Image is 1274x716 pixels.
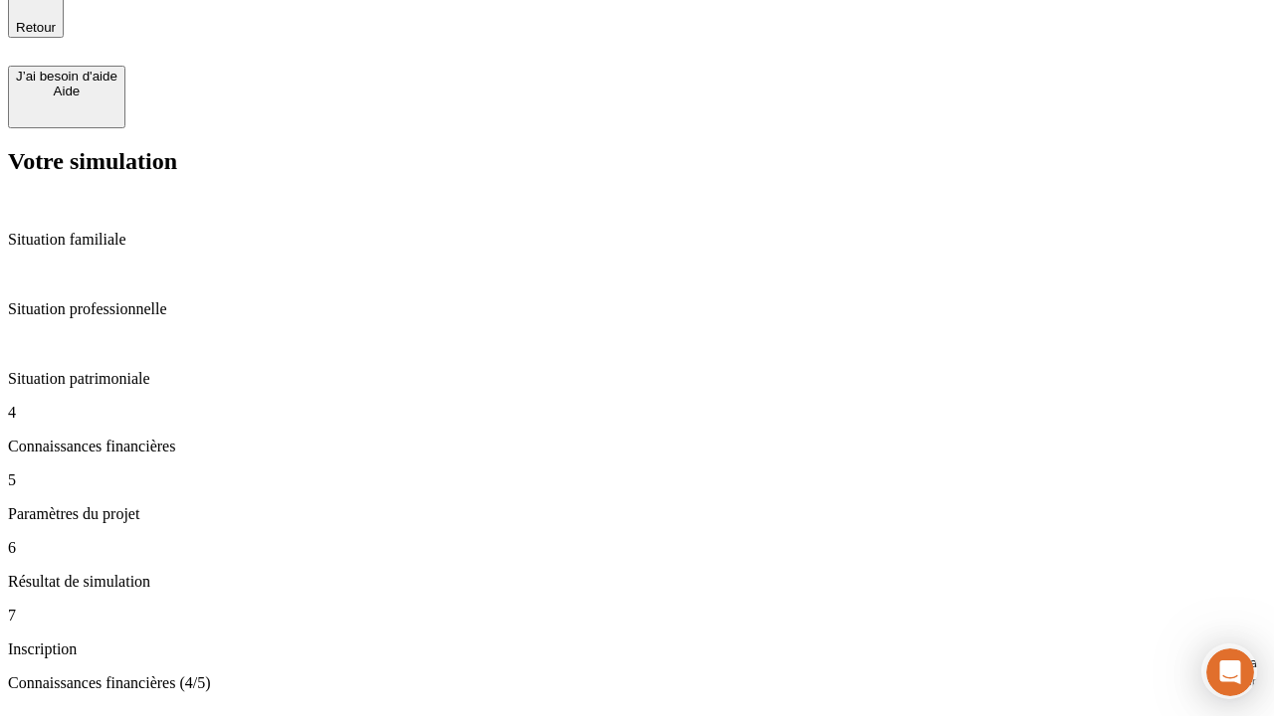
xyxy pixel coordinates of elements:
iframe: Intercom live chat [1206,648,1254,696]
div: Ouvrir le Messenger Intercom [8,8,548,63]
div: L’équipe répond généralement dans un délai de quelques minutes. [21,33,490,54]
p: Situation professionnelle [8,300,1266,318]
p: Connaissances financières (4/5) [8,674,1266,692]
p: 4 [8,404,1266,422]
p: 6 [8,539,1266,557]
p: Connaissances financières [8,438,1266,455]
p: Résultat de simulation [8,573,1266,591]
p: Situation patrimoniale [8,370,1266,388]
iframe: Intercom live chat discovery launcher [1201,643,1257,699]
div: Vous avez besoin d’aide ? [21,17,490,33]
p: 5 [8,471,1266,489]
p: Paramètres du projet [8,505,1266,523]
p: Situation familiale [8,231,1266,249]
p: Inscription [8,640,1266,658]
div: J’ai besoin d'aide [16,69,117,84]
span: Retour [16,20,56,35]
button: J’ai besoin d'aideAide [8,66,125,128]
h2: Votre simulation [8,148,1266,175]
p: 7 [8,607,1266,625]
div: Aide [16,84,117,98]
